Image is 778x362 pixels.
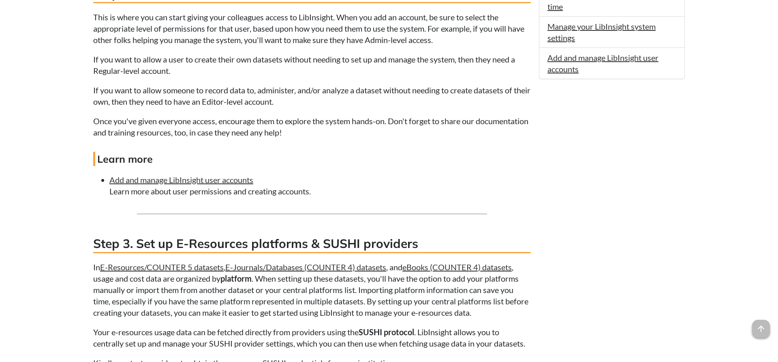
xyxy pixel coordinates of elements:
li: Learn more about user permissions and creating accounts. [109,174,531,197]
span: arrow_upward [752,320,770,338]
p: In , , and , usage and cost data are organized by . When setting up these datasets, you'll have t... [93,261,531,318]
p: This is where you can start giving your colleagues access to LibInsight. When you add an account,... [93,11,531,45]
a: Add and manage LibInsight user accounts [109,175,253,185]
a: E-Resources/COUNTER 5 datasets [100,262,224,272]
a: Add and manage LibInsight user accounts [547,53,658,74]
h3: Step 3. Set up E-Resources platforms & SUSHI providers [93,235,531,253]
a: E-Journals/Databases (COUNTER 4) datasets [225,262,386,272]
p: Once you've given everyone access, encourage them to explore the system hands-on. Don't forget to... [93,115,531,138]
h4: Learn more [93,152,531,166]
p: Your e-resources usage data can be fetched directly from providers using the . LibInsight allows ... [93,326,531,349]
strong: platform [220,274,252,283]
strong: SUSHI protocol [359,327,414,337]
p: If you want to allow someone to record data to, administer, and/or analyze a dataset without need... [93,84,531,107]
a: Manage your LibInsight system settings [547,22,656,43]
p: If you want to allow a user to create their own datasets without needing to set up and manage the... [93,54,531,76]
a: eBooks (COUNTER 4) datasets [402,262,512,272]
a: arrow_upward [752,321,770,330]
